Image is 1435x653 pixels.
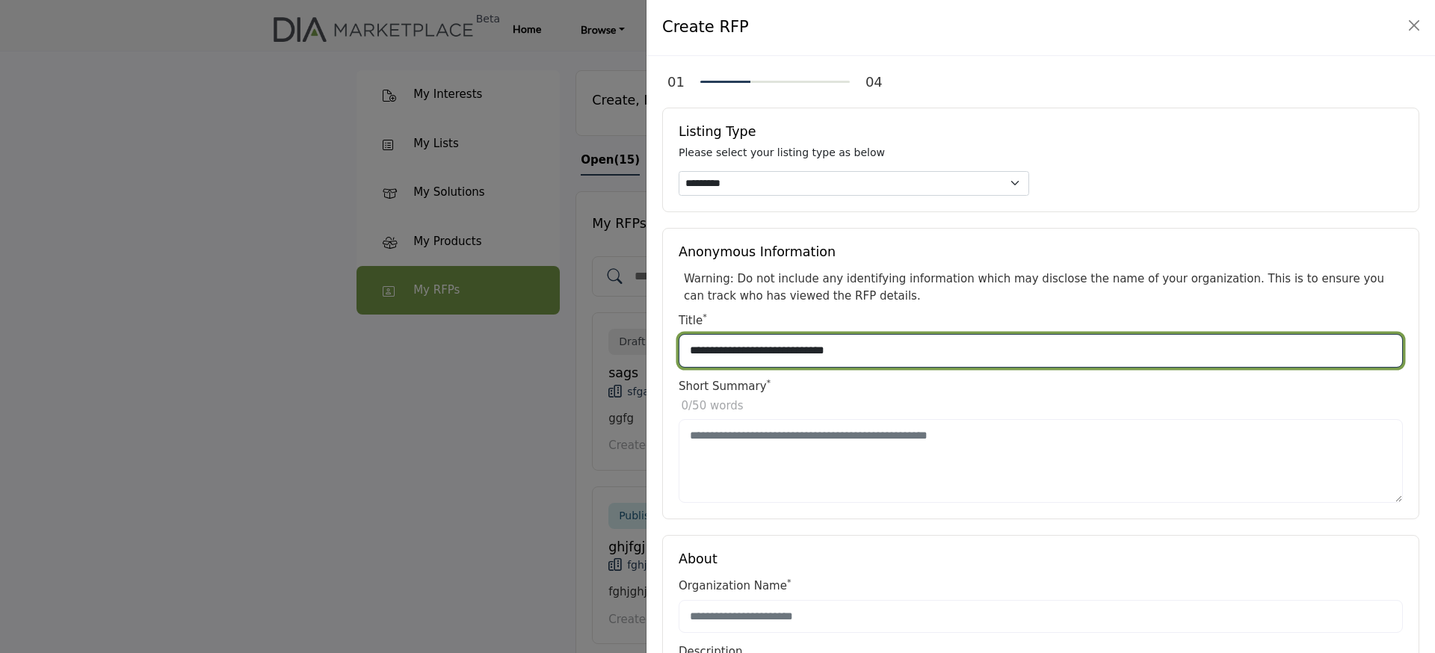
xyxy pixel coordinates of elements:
label: Short Summary [679,378,771,395]
label: Organization Name [679,578,791,595]
span: 0 [682,399,689,412]
span: Warning: Do not include any identifying information which may disclose the name of your organizat... [684,272,1384,303]
h5: Anonymous Information [679,244,1403,260]
span: /50 words [682,399,744,412]
textarea: Enter Short Summary e.g. New CRM for Medium Sized Org [679,419,1403,503]
input: Enter Title e.g. New CRM for Medium Sized Org [679,334,1403,368]
select: Default select example [679,171,1029,196]
label: Title [679,312,707,329]
h5: About [679,551,1403,567]
input: Enter organization name [679,600,1403,634]
h5: Listing Type [679,124,1403,140]
div: 04 [865,72,883,92]
div: 01 [667,72,685,92]
span: Please select your listing type as below [679,146,885,158]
